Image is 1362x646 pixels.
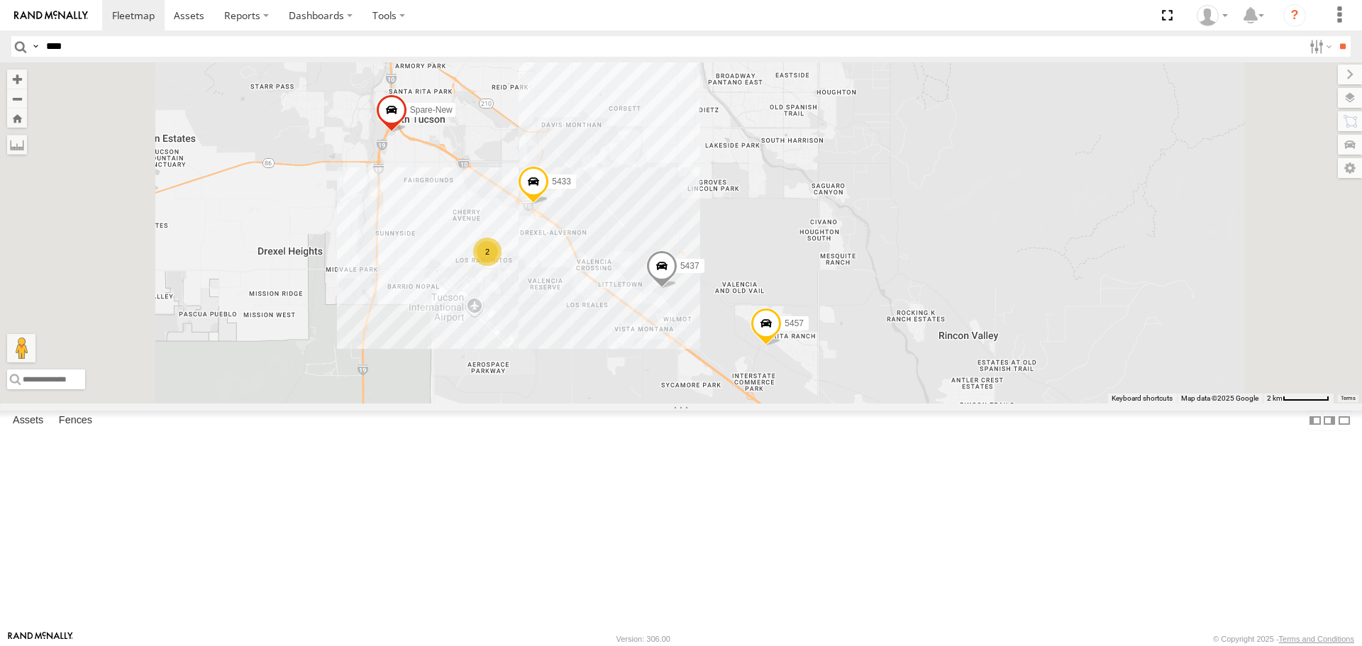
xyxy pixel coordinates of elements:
div: Version: 306.00 [616,635,670,643]
button: Drag Pegman onto the map to open Street View [7,334,35,362]
label: Assets [6,411,50,431]
label: Search Query [30,36,41,57]
div: 2 [473,238,502,266]
a: Terms (opens in new tab) [1341,395,1356,401]
span: 5433 [552,177,571,186]
i: ? [1283,4,1306,27]
label: Fences [52,411,99,431]
span: 5457 [785,319,804,329]
button: Zoom in [7,69,27,89]
button: Zoom Home [7,108,27,128]
a: Visit our Website [8,632,73,646]
img: rand-logo.svg [14,11,88,21]
label: Hide Summary Table [1337,411,1351,431]
div: © Copyright 2025 - [1213,635,1354,643]
label: Dock Summary Table to the Right [1322,411,1336,431]
button: Zoom out [7,89,27,108]
span: 2 km [1267,394,1283,402]
span: Map data ©2025 Google [1181,394,1258,402]
button: Map Scale: 2 km per 62 pixels [1263,394,1334,403]
label: Measure [7,135,27,155]
label: Map Settings [1338,158,1362,178]
button: Keyboard shortcuts [1112,394,1173,403]
span: Spare-New [410,105,453,115]
span: 5437 [680,262,699,272]
label: Search Filter Options [1304,36,1334,57]
label: Dock Summary Table to the Left [1308,411,1322,431]
a: Terms and Conditions [1279,635,1354,643]
div: Edward Espinoza [1192,5,1233,26]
